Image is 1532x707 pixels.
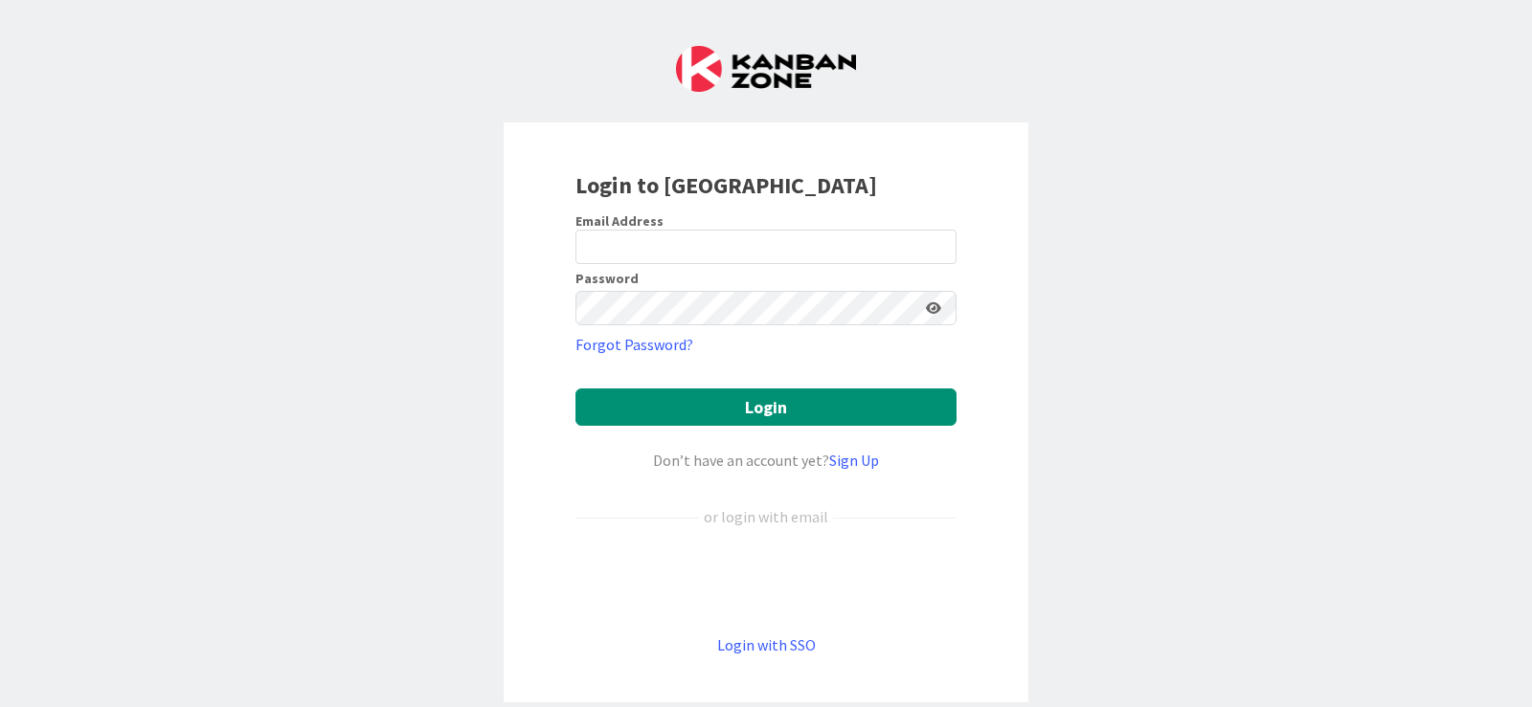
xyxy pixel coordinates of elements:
[575,333,693,356] a: Forgot Password?
[699,505,833,528] div: or login with email
[575,388,957,426] button: Login
[575,170,877,200] b: Login to [GEOGRAPHIC_DATA]
[829,451,879,470] a: Sign Up
[566,560,966,602] iframe: Sign in with Google Button
[717,635,816,654] a: Login with SSO
[575,272,639,285] label: Password
[676,46,856,92] img: Kanban Zone
[575,212,664,230] label: Email Address
[575,449,957,472] div: Don’t have an account yet?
